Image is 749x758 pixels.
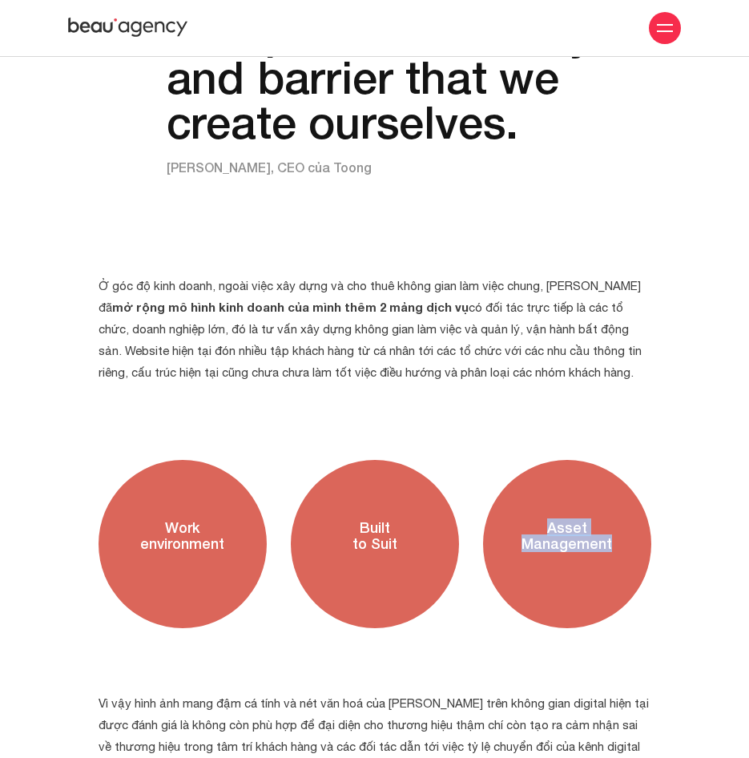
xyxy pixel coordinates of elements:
[483,460,651,612] h3: Asset Management
[112,300,469,314] b: mở rộng mô hình kinh doanh của mình thêm 2 mảng dịch vụ
[99,460,267,612] h3: Work environment
[167,159,372,175] cite: [PERSON_NAME], CEO của Toong
[291,460,459,612] h3: Built to Suit
[99,275,651,383] p: Ở góc độ kinh doanh, ngoài việc xây dựng và cho thuê không gian làm việc chung, [PERSON_NAME] đã ...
